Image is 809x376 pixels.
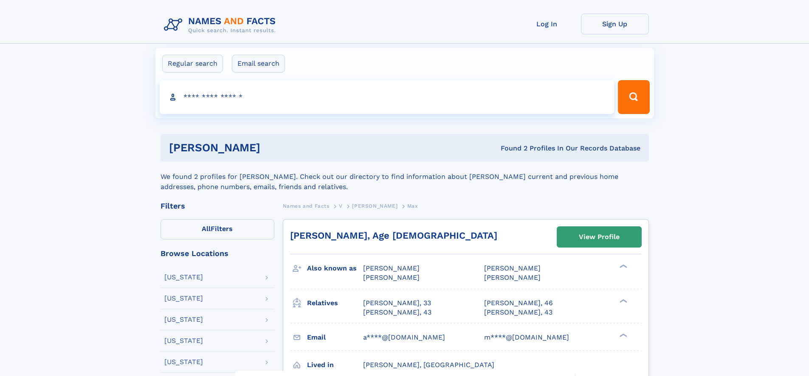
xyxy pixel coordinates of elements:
[232,55,285,72] label: Email search
[513,14,581,34] a: Log In
[339,203,343,209] span: V
[161,250,274,257] div: Browse Locations
[557,227,641,247] a: View Profile
[618,80,649,114] button: Search Button
[202,225,211,233] span: All
[164,316,203,323] div: [US_STATE]
[381,144,640,153] div: Found 2 Profiles In Our Records Database
[161,14,283,36] img: Logo Names and Facts
[283,201,330,211] a: Names and Facts
[484,308,552,317] a: [PERSON_NAME], 43
[363,273,420,281] span: [PERSON_NAME]
[617,264,628,269] div: ❯
[161,202,274,210] div: Filters
[161,162,649,192] div: We found 2 profiles for [PERSON_NAME]. Check out our directory to find information about [PERSON_...
[407,203,418,209] span: Max
[484,273,541,281] span: [PERSON_NAME]
[581,14,649,34] a: Sign Up
[352,203,397,209] span: [PERSON_NAME]
[339,201,343,211] a: V
[164,295,203,302] div: [US_STATE]
[617,332,628,338] div: ❯
[352,201,397,211] a: [PERSON_NAME]
[363,308,431,317] a: [PERSON_NAME], 43
[307,358,363,372] h3: Lived in
[307,261,363,276] h3: Also known as
[579,227,620,247] div: View Profile
[161,219,274,240] label: Filters
[307,296,363,310] h3: Relatives
[617,298,628,304] div: ❯
[169,142,381,153] h1: [PERSON_NAME]
[164,274,203,281] div: [US_STATE]
[164,337,203,344] div: [US_STATE]
[363,298,431,308] a: [PERSON_NAME], 33
[484,298,553,308] a: [PERSON_NAME], 46
[290,230,497,241] a: [PERSON_NAME], Age [DEMOGRAPHIC_DATA]
[162,55,223,72] label: Regular search
[484,264,541,272] span: [PERSON_NAME]
[160,80,615,114] input: search input
[307,330,363,345] h3: Email
[363,361,494,369] span: [PERSON_NAME], [GEOGRAPHIC_DATA]
[363,264,420,272] span: [PERSON_NAME]
[164,359,203,365] div: [US_STATE]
